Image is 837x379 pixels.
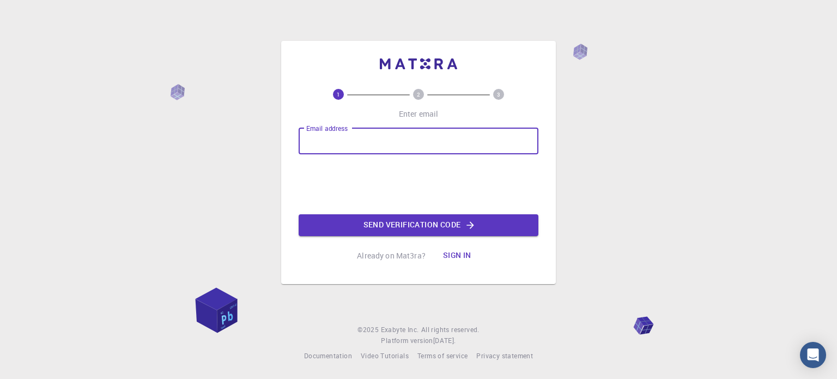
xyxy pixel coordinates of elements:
button: Send verification code [299,214,538,236]
button: Sign in [434,245,480,267]
p: Already on Mat3ra? [357,250,426,261]
a: Exabyte Inc. [381,324,419,335]
p: Enter email [399,109,439,119]
span: Privacy statement [476,351,533,360]
div: Open Intercom Messenger [800,342,826,368]
span: Terms of service [417,351,468,360]
span: [DATE] . [433,336,456,345]
span: Documentation [304,351,352,360]
text: 1 [337,91,340,98]
span: All rights reserved. [421,324,480,335]
iframe: reCAPTCHA [336,163,501,206]
span: © 2025 [357,324,380,335]
text: 3 [497,91,500,98]
span: Exabyte Inc. [381,325,419,334]
span: Platform version [381,335,433,346]
span: Video Tutorials [361,351,409,360]
a: [DATE]. [433,335,456,346]
a: Terms of service [417,351,468,362]
a: Documentation [304,351,352,362]
text: 2 [417,91,420,98]
label: Email address [306,124,348,133]
a: Video Tutorials [361,351,409,362]
a: Privacy statement [476,351,533,362]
